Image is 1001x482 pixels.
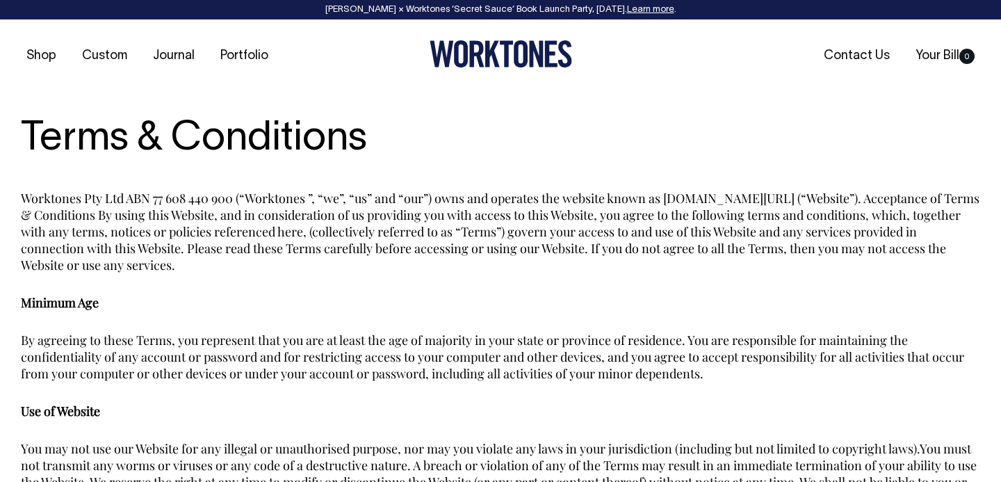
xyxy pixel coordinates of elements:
[21,332,964,382] span: By agreeing to these Terms, you represent that you are at least the age of majority in your state...
[21,403,100,419] b: Use of Website
[21,45,62,67] a: Shop
[818,45,895,67] a: Contact Us
[21,190,979,273] span: Worktones Pty Ltd ABN 77 608 440 900 (“Worktones ”, “we”, “us” and “our”) owns and operates the w...
[14,5,987,15] div: [PERSON_NAME] × Worktones ‘Secret Sauce’ Book Launch Party, [DATE]. .
[147,45,200,67] a: Journal
[627,6,674,14] a: Learn more
[21,294,99,311] b: Minimum Age
[21,118,980,162] h1: Terms & Conditions
[959,49,975,64] span: 0
[215,45,274,67] a: Portfolio
[76,45,133,67] a: Custom
[910,45,980,67] a: Your Bill0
